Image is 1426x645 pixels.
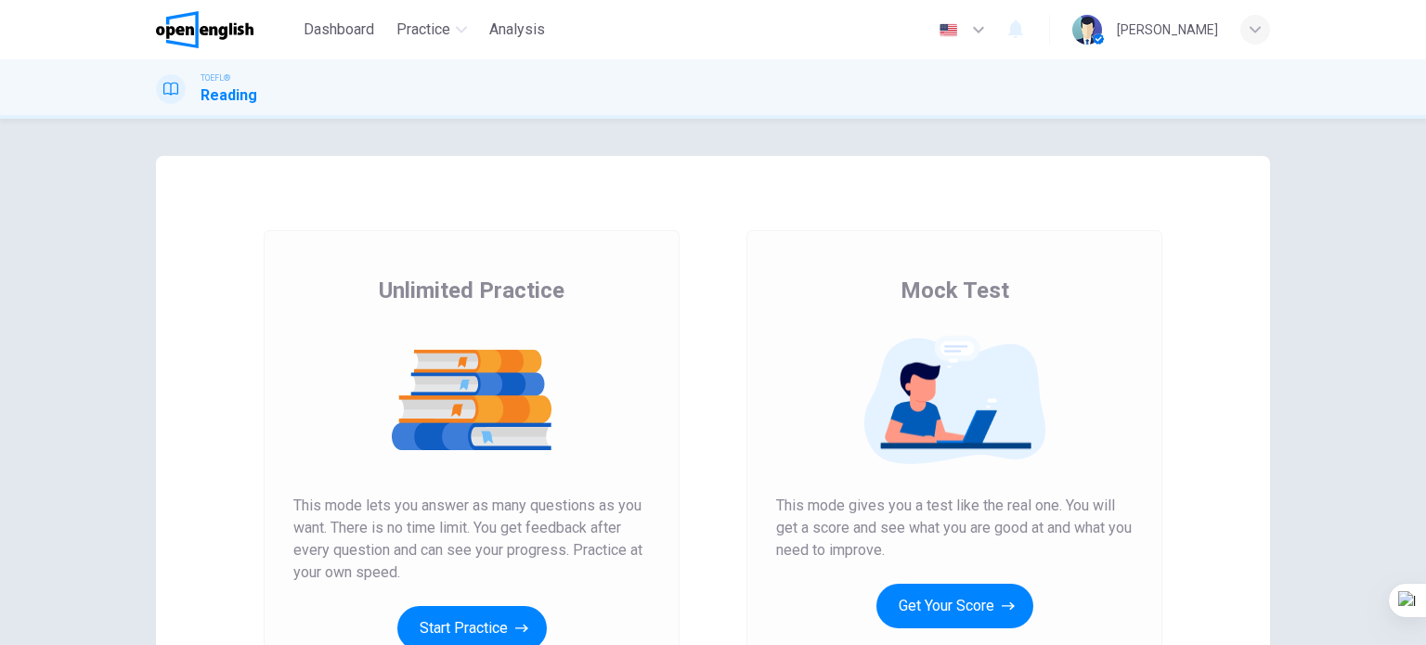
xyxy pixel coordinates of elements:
span: Practice [396,19,450,41]
button: Practice [389,13,474,46]
span: This mode lets you answer as many questions as you want. There is no time limit. You get feedback... [293,495,650,584]
button: Dashboard [296,13,382,46]
button: Get Your Score [876,584,1033,628]
span: Mock Test [901,276,1009,305]
span: Unlimited Practice [379,276,564,305]
span: TOEFL® [201,71,230,84]
div: [PERSON_NAME] [1117,19,1218,41]
img: OpenEnglish logo [156,11,253,48]
button: Analysis [482,13,552,46]
span: Dashboard [304,19,374,41]
span: This mode gives you a test like the real one. You will get a score and see what you are good at a... [776,495,1133,561]
img: en [937,23,960,37]
h1: Reading [201,84,257,107]
a: OpenEnglish logo [156,11,296,48]
img: Profile picture [1072,15,1102,45]
span: Analysis [489,19,545,41]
